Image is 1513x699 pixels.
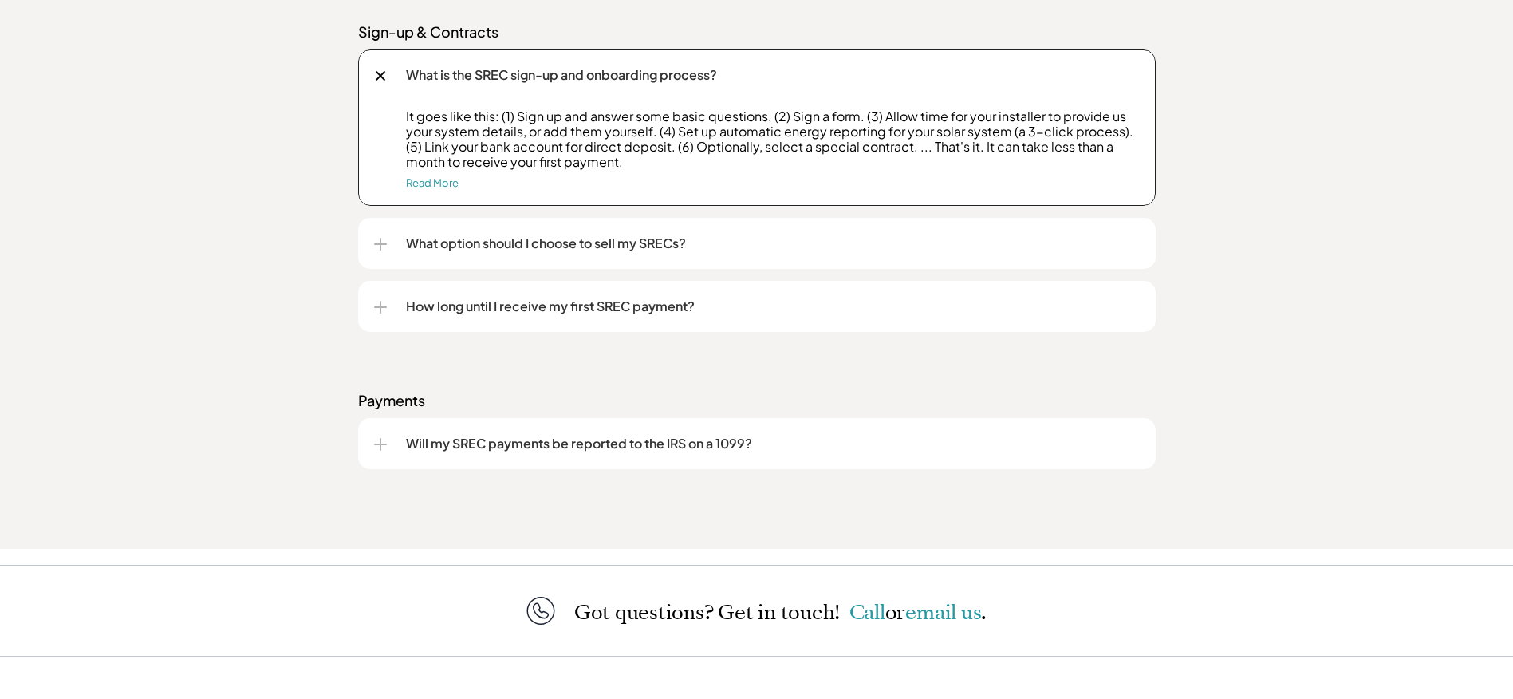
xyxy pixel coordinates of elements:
p: Sign-up & Contracts [358,22,1156,41]
span: or [885,598,906,626]
a: email us [905,598,981,626]
p: How long until I receive my first SREC payment? [406,297,1140,316]
p: What option should I choose to sell my SRECs? [406,234,1140,253]
a: Read More [406,176,459,189]
span: . [981,598,987,626]
p: It goes like this: (1) Sign up and answer some basic questions. (2) Sign a form. (3) Allow time f... [406,109,1140,170]
p: Will my SREC payments be reported to the IRS on a 1099? [406,434,1140,453]
p: Got questions? Get in touch! [574,602,987,623]
p: What is the SREC sign-up and onboarding process? [406,65,1140,85]
a: Call [849,598,885,626]
p: Payments [358,391,1156,410]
